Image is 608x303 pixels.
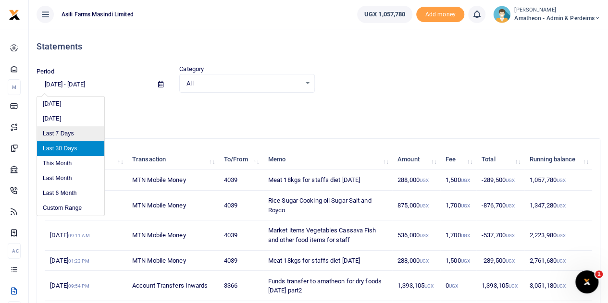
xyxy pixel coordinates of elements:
[127,149,219,170] th: Transaction: activate to sort column ascending
[219,170,263,191] td: 4039
[219,220,263,250] td: 4039
[364,10,405,19] span: UGX 1,057,780
[37,67,54,76] label: Period
[45,251,127,271] td: [DATE]
[68,233,90,238] small: 09:11 AM
[127,251,219,271] td: MTN Mobile Money
[557,203,566,208] small: UGX
[179,64,204,74] label: Category
[440,271,476,301] td: 0
[37,76,150,93] input: select period
[68,258,89,264] small: 01:23 PM
[37,201,104,216] li: Custom Range
[263,220,392,250] td: Market items Vegetables Cassava Fish and other food items for staff
[524,220,592,250] td: 2,223,980
[263,170,392,191] td: Meat 18kgs for staffs diet [DATE]
[476,170,524,191] td: -289,500
[357,6,412,23] a: UGX 1,057,780
[8,243,21,259] li: Ac
[509,283,518,289] small: UGX
[595,270,603,278] span: 1
[37,186,104,201] li: Last 6 Month
[460,178,470,183] small: UGX
[219,271,263,301] td: 3366
[424,283,434,289] small: UGX
[524,191,592,220] td: 1,347,280
[416,10,464,17] a: Add money
[460,233,470,238] small: UGX
[186,79,300,88] span: All
[506,203,515,208] small: UGX
[460,258,470,264] small: UGX
[514,6,600,14] small: [PERSON_NAME]
[37,126,104,141] li: Last 7 Days
[45,271,127,301] td: [DATE]
[476,149,524,170] th: Total: activate to sort column ascending
[219,191,263,220] td: 4039
[476,220,524,250] td: -537,700
[219,251,263,271] td: 4039
[37,97,104,111] li: [DATE]
[263,251,392,271] td: Meat 18kgs for staffs diet [DATE]
[58,10,137,19] span: Asili Farms Masindi Limited
[219,149,263,170] th: To/From: activate to sort column ascending
[557,258,566,264] small: UGX
[37,171,104,186] li: Last Month
[45,220,127,250] td: [DATE]
[557,283,566,289] small: UGX
[524,251,592,271] td: 2,761,680
[263,271,392,301] td: Funds transfer to amatheon for dry foods [DATE] part2
[392,149,440,170] th: Amount: activate to sort column ascending
[392,251,440,271] td: 288,000
[449,283,458,289] small: UGX
[440,170,476,191] td: 1,500
[420,258,429,264] small: UGX
[9,9,20,21] img: logo-small
[420,203,429,208] small: UGX
[392,170,440,191] td: 288,000
[493,6,600,23] a: profile-user [PERSON_NAME] Amatheon - Admin & Perdeims
[37,111,104,126] li: [DATE]
[392,271,440,301] td: 1,393,105
[440,220,476,250] td: 1,700
[127,271,219,301] td: Account Transfers Inwards
[506,178,515,183] small: UGX
[8,79,21,95] li: M
[506,258,515,264] small: UGX
[420,233,429,238] small: UGX
[353,6,416,23] li: Wallet ballance
[440,191,476,220] td: 1,700
[416,7,464,23] span: Add money
[460,203,470,208] small: UGX
[506,233,515,238] small: UGX
[416,7,464,23] li: Toup your wallet
[575,270,598,293] iframe: Intercom live chat
[392,191,440,220] td: 875,000
[392,220,440,250] td: 536,000
[440,149,476,170] th: Fee: activate to sort column ascending
[476,191,524,220] td: -876,700
[263,191,392,220] td: Rice Sugar Cooking oil Sugar Salt and Royco
[440,251,476,271] td: 1,500
[127,220,219,250] td: MTN Mobile Money
[476,271,524,301] td: 1,393,105
[68,283,89,289] small: 09:54 PM
[524,149,592,170] th: Running balance: activate to sort column ascending
[37,156,104,171] li: This Month
[493,6,510,23] img: profile-user
[514,14,600,23] span: Amatheon - Admin & Perdeims
[524,170,592,191] td: 1,057,780
[263,149,392,170] th: Memo: activate to sort column ascending
[127,170,219,191] td: MTN Mobile Money
[9,11,20,18] a: logo-small logo-large logo-large
[37,104,600,114] p: Download
[557,233,566,238] small: UGX
[37,41,600,52] h4: Statements
[420,178,429,183] small: UGX
[127,191,219,220] td: MTN Mobile Money
[476,251,524,271] td: -289,500
[524,271,592,301] td: 3,051,180
[557,178,566,183] small: UGX
[37,141,104,156] li: Last 30 Days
